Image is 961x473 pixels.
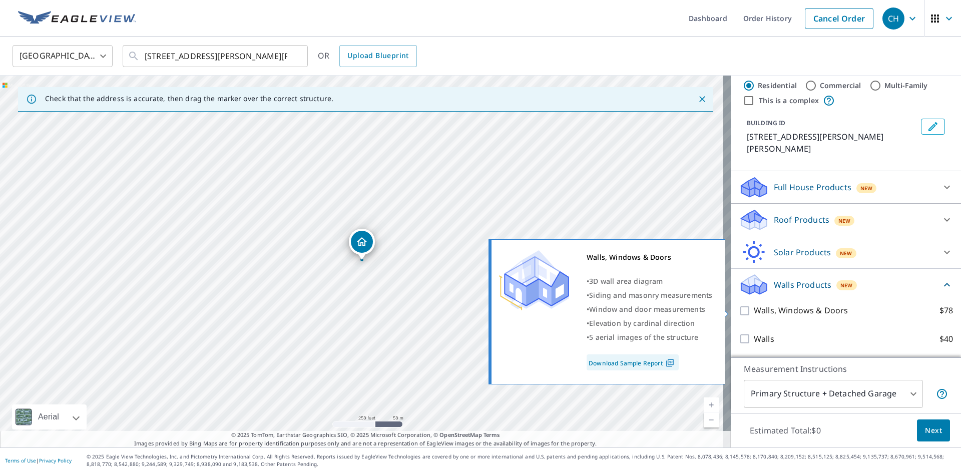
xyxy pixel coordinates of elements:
[589,318,695,328] span: Elevation by cardinal direction
[739,175,953,199] div: Full House ProductsNew
[758,81,797,91] label: Residential
[499,250,569,310] img: Premium
[744,363,948,375] p: Measurement Instructions
[774,246,831,258] p: Solar Products
[739,240,953,264] div: Solar ProductsNew
[838,217,851,225] span: New
[696,93,709,106] button: Close
[231,431,500,439] span: © 2025 TomTom, Earthstar Geographics SIO, © 2025 Microsoft Corporation, ©
[13,42,113,70] div: [GEOGRAPHIC_DATA]
[587,250,712,264] div: Walls, Windows & Doors
[587,330,712,344] div: •
[939,333,953,345] p: $40
[5,457,36,464] a: Terms of Use
[587,288,712,302] div: •
[339,45,416,67] a: Upload Blueprint
[39,457,72,464] a: Privacy Policy
[936,388,948,400] span: Your report will include the primary structure and a detached garage if one exists.
[754,304,848,317] p: Walls, Windows & Doors
[589,290,712,300] span: Siding and masonry measurements
[347,50,408,62] span: Upload Blueprint
[774,214,829,226] p: Roof Products
[5,457,72,463] p: |
[589,332,698,342] span: 5 aerial images of the structure
[744,380,923,408] div: Primary Structure + Detached Garage
[318,45,417,67] div: OR
[704,397,719,412] a: Current Level 17, Zoom In
[739,208,953,232] div: Roof ProductsNew
[484,431,500,438] a: Terms
[860,184,873,192] span: New
[587,274,712,288] div: •
[939,304,953,317] p: $78
[747,131,917,155] p: [STREET_ADDRESS][PERSON_NAME][PERSON_NAME]
[759,96,819,106] label: This is a complex
[587,302,712,316] div: •
[145,42,287,70] input: Search by address or latitude-longitude
[587,316,712,330] div: •
[87,453,956,468] p: © 2025 Eagle View Technologies, Inc. and Pictometry International Corp. All Rights Reserved. Repo...
[739,273,953,296] div: Walls ProductsNew
[774,181,851,193] p: Full House Products
[45,94,333,103] p: Check that the address is accurate, then drag the marker over the correct structure.
[704,412,719,427] a: Current Level 17, Zoom Out
[589,276,663,286] span: 3D wall area diagram
[840,249,852,257] span: New
[820,81,861,91] label: Commercial
[805,8,873,29] a: Cancel Order
[587,354,679,370] a: Download Sample Report
[12,404,87,429] div: Aerial
[774,279,831,291] p: Walls Products
[754,333,774,345] p: Walls
[884,81,928,91] label: Multi-Family
[589,304,705,314] span: Window and door measurements
[925,424,942,437] span: Next
[840,281,853,289] span: New
[439,431,482,438] a: OpenStreetMap
[917,419,950,442] button: Next
[921,119,945,135] button: Edit building 1
[742,419,829,441] p: Estimated Total: $0
[663,358,677,367] img: Pdf Icon
[882,8,904,30] div: CH
[18,11,136,26] img: EV Logo
[747,119,785,127] p: BUILDING ID
[35,404,62,429] div: Aerial
[349,229,375,260] div: Dropped pin, building 1, Residential property, 14 Lumar Rd Lawrence Township, NJ 08648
